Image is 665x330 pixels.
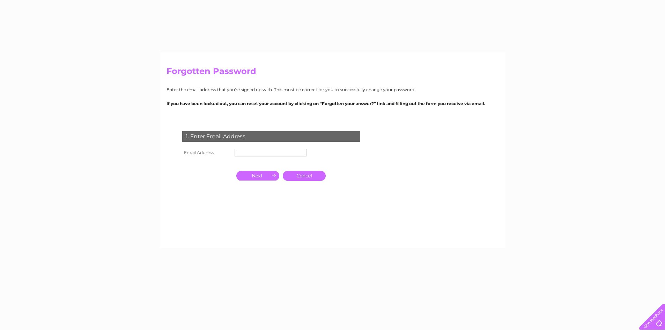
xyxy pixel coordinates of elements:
[167,66,499,80] h2: Forgotten Password
[283,171,326,181] a: Cancel
[167,86,499,93] p: Enter the email address that you're signed up with. This must be correct for you to successfully ...
[180,147,233,158] th: Email Address
[182,131,360,142] div: 1. Enter Email Address
[167,100,499,107] p: If you have been locked out, you can reset your account by clicking on “Forgotten your answer?” l...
